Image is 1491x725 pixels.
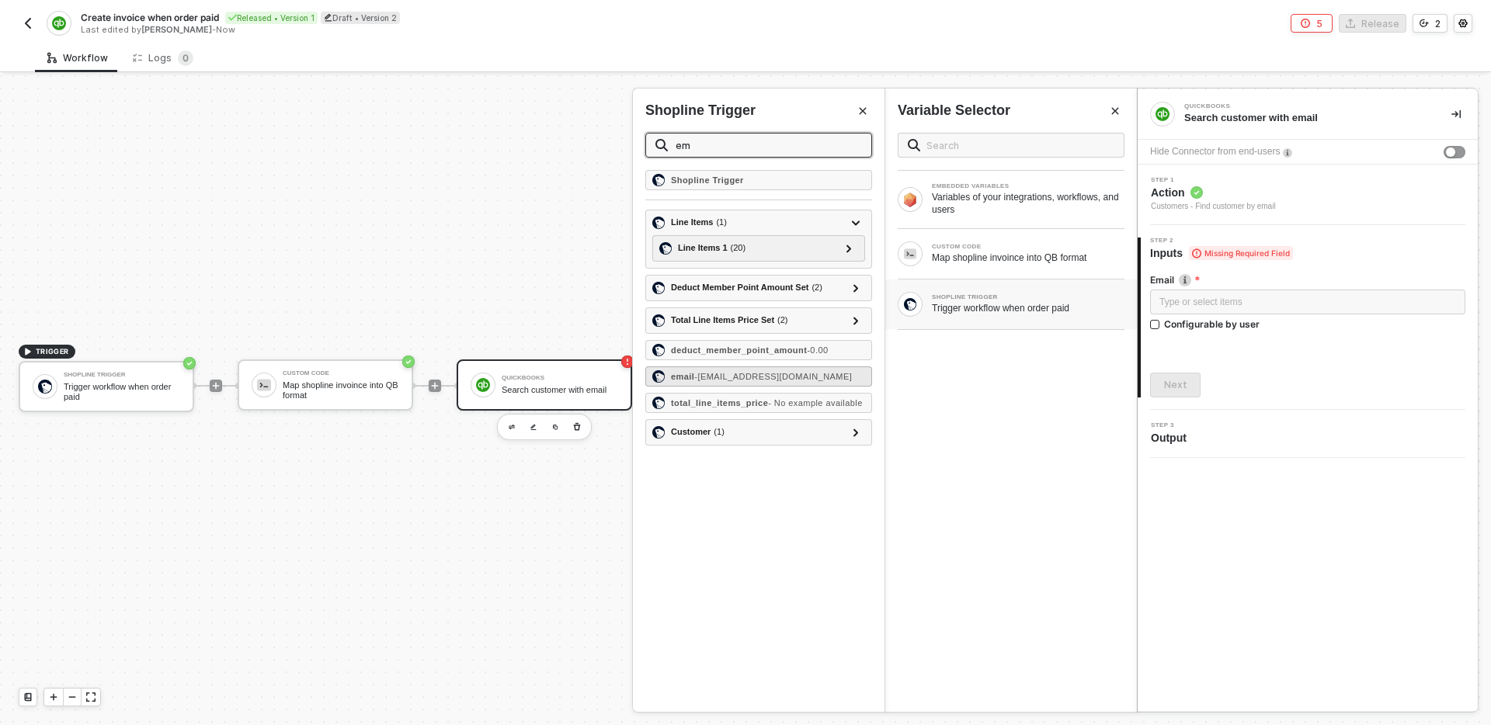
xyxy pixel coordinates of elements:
img: integration-icon [52,16,65,30]
div: 2 [1435,17,1441,30]
div: CUSTOM CODE [932,244,1124,250]
strong: total_line_items_price [671,398,768,408]
span: ( 1 ) [716,216,726,229]
span: Step 2 [1150,238,1293,244]
div: Logs [133,50,193,66]
img: deduct_member_point_amount_set [652,282,665,294]
div: Deduct Member Point Amount Set [671,281,822,294]
div: Step 1Action Customers - Find customer by email [1138,177,1478,213]
img: back [22,17,34,29]
button: Next [1150,373,1201,397]
div: Total Line Items Price Set [671,314,788,327]
span: icon-play [49,692,58,702]
button: Close [1106,102,1124,120]
span: icon-versioning [1420,19,1429,28]
button: Close [853,102,872,120]
input: Search [676,137,862,154]
div: Search customer with email [1184,111,1427,125]
div: Variable Selector [898,101,1010,120]
div: Variables of your integrations, workflows, and users [932,191,1124,216]
div: Shopline Trigger [645,101,756,120]
span: ( 2 ) [777,314,787,327]
div: Line Items [671,216,727,229]
button: Release [1339,14,1406,33]
strong: Shopline Trigger [671,175,744,185]
img: search [655,139,668,151]
img: icon-info [1179,274,1191,286]
span: - No example available [768,398,863,408]
img: search [908,139,920,151]
span: icon-expand [86,692,96,702]
img: Block [904,192,916,206]
img: Shopline Trigger [652,174,665,186]
img: total_line_items_price [652,397,665,409]
span: - 0.00 [807,345,828,355]
div: 5 [1316,17,1322,30]
div: Customers - Find customer by email [1151,200,1276,213]
button: 5 [1291,14,1333,33]
label: Email [1150,273,1465,286]
div: Step 2Inputs Missing Required FieldEmailicon-infoType or select itemsConfigurable by userNext [1138,238,1478,397]
input: Search [926,137,1114,154]
img: Block [904,298,916,310]
span: icon-collapse-right [1451,109,1461,119]
div: Line Items 1 [678,241,745,255]
img: line_items-1 [659,242,672,255]
button: 2 [1413,14,1448,33]
img: customer [652,426,665,439]
span: Action [1151,185,1276,200]
div: Draft • Version 2 [321,12,400,24]
span: ( 20 ) [731,241,746,255]
strong: email [671,372,694,381]
div: Released • Version 1 [225,12,318,24]
img: icon-info [1283,148,1292,158]
div: Hide Connector from end-users [1150,144,1280,159]
img: total_line_items_price_set [652,314,665,327]
sup: 0 [178,50,193,66]
span: icon-error-page [1301,19,1310,28]
img: integration-icon [1156,107,1170,121]
button: back [19,14,37,33]
span: ( 1 ) [714,425,724,439]
span: icon-settings [1458,19,1468,28]
div: Trigger workflow when order paid [932,302,1124,314]
img: Block [904,248,916,260]
div: Workflow [47,52,108,64]
span: Inputs [1150,245,1293,261]
div: Map shopline invoince into QB format [932,251,1124,264]
img: deduct_member_point_amount [652,344,665,356]
span: Output [1151,430,1193,446]
span: Step 1 [1151,177,1276,183]
span: icon-minus [68,692,77,702]
strong: deduct_member_point_amount [671,345,807,355]
span: Create invoice when order paid [81,11,219,24]
span: - [EMAIL_ADDRESS][DOMAIN_NAME] [694,372,852,381]
span: [PERSON_NAME] [141,24,212,35]
span: ( 2 ) [812,281,822,294]
img: email [652,370,665,383]
div: EMBEDDED VARIABLES [932,183,1124,189]
img: line_items [652,217,665,229]
span: Step 3 [1151,422,1193,428]
div: QuickBooks [1184,103,1417,109]
div: SHOPLINE TRIGGER [932,294,1124,300]
span: icon-edit [324,13,332,22]
div: Customer [671,425,725,439]
div: Last edited by - Now [81,24,744,36]
div: Configurable by user [1164,317,1260,331]
span: Missing Required Field [1189,246,1293,260]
